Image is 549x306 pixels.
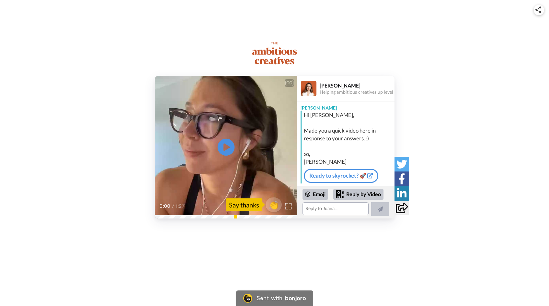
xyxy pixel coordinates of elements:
[297,186,395,210] div: Send [PERSON_NAME] a reply.
[266,197,282,212] button: 👏
[176,202,187,210] span: 1:27
[285,80,293,86] div: CC
[304,169,378,182] a: Ready to skyrocket? 🚀
[332,186,360,199] img: message.svg
[303,189,328,199] div: Emoji
[301,81,316,96] img: Profile Image
[333,189,383,200] div: Reply by Video
[535,6,541,13] img: ic_share.svg
[266,200,282,210] span: 👏
[336,190,344,198] div: Reply by Video
[320,89,394,95] div: Helping ambitious creatives up level
[285,203,292,209] img: Full screen
[172,202,174,210] span: /
[250,40,299,66] img: logo
[159,202,171,210] span: 0:00
[320,82,394,88] div: [PERSON_NAME]
[304,111,393,166] div: Hi [PERSON_NAME], Made you a quick video here in response to your answers. :) xo, [PERSON_NAME]
[297,101,395,111] div: [PERSON_NAME]
[226,198,262,211] div: Say thanks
